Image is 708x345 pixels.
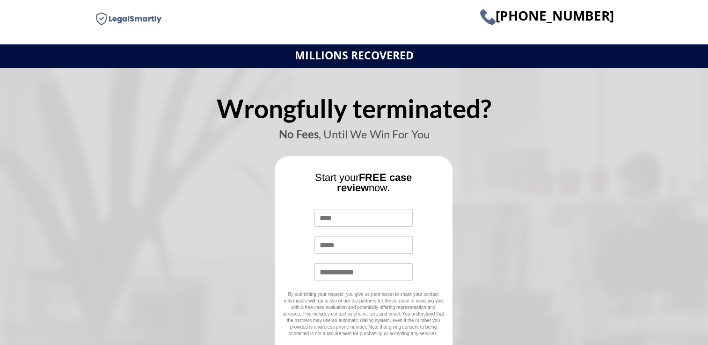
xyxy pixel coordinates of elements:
[337,172,412,194] b: FREE case review
[480,14,614,22] a: [PHONE_NUMBER]
[279,127,319,141] b: No Fees
[283,292,444,336] span: By submitting your request, you give us permission to share your contact information with up to t...
[295,48,414,63] strong: MILLIONS RECOVERED
[95,129,614,147] div: , Until We Win For You
[282,172,445,200] div: Start your now.
[480,7,614,24] span: [PHONE_NUMBER]
[95,96,614,129] div: Wrongfully terminated?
